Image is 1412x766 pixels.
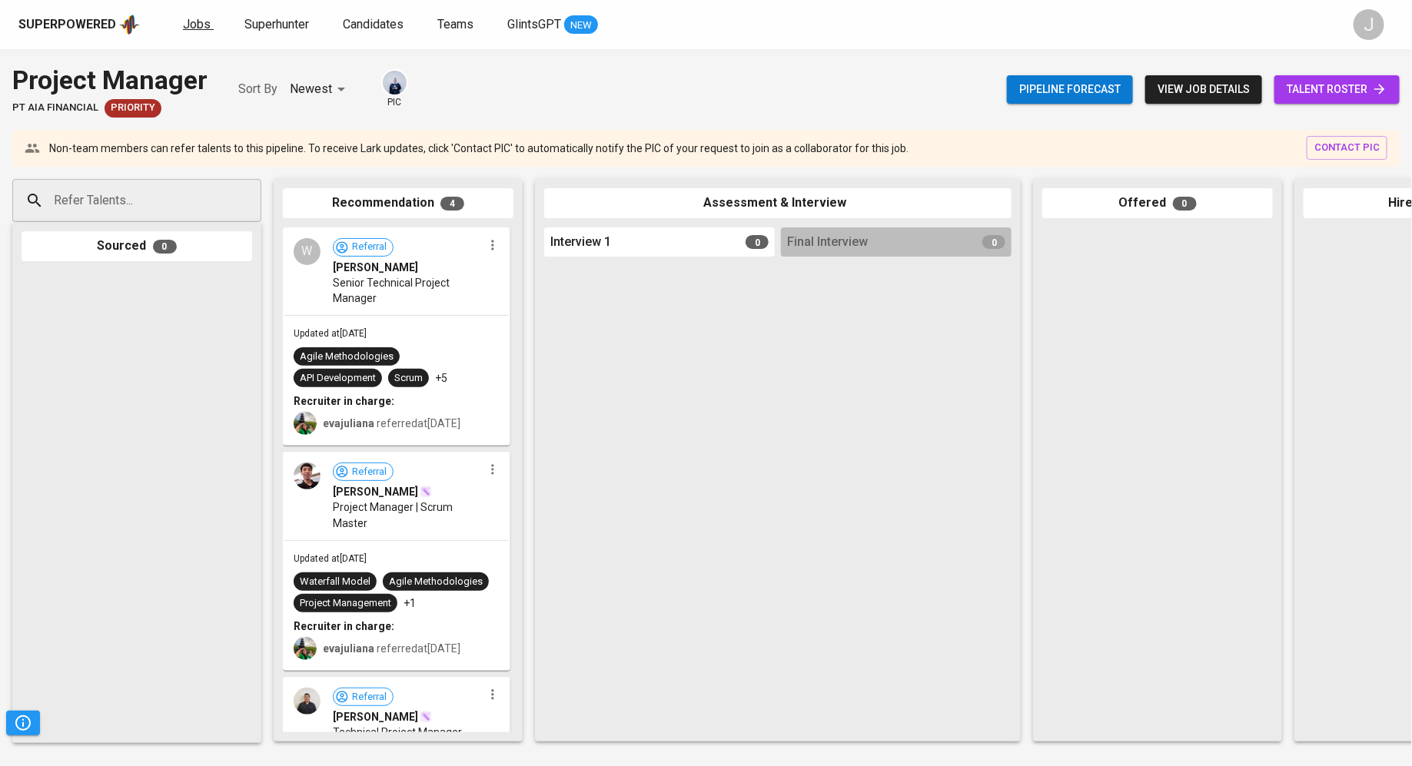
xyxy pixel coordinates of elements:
[544,188,1012,218] div: Assessment & Interview
[294,688,321,715] img: 35c22676c4bdef63891fa9665045a32f.jpeg
[238,80,277,98] p: Sort By
[22,231,252,261] div: Sourced
[389,575,483,589] div: Agile Methodologies
[550,234,611,251] span: Interview 1
[383,71,407,95] img: annisa@glints.com
[294,620,394,632] b: Recruiter in charge:
[435,370,447,386] p: +5
[300,371,376,386] div: API Development
[1019,80,1121,99] span: Pipeline forecast
[323,642,460,655] span: referred at [DATE]
[283,188,513,218] div: Recommendation
[105,99,161,118] div: New Job received from Demand Team
[787,234,868,251] span: Final Interview
[1274,75,1400,104] a: talent roster
[333,275,483,306] span: Senior Technical Project Manager
[343,15,407,35] a: Candidates
[346,690,393,705] span: Referral
[300,575,370,589] div: Waterfall Model
[982,235,1005,249] span: 0
[183,17,211,32] span: Jobs
[333,725,462,740] span: Technical Project Manager
[294,553,367,564] span: Updated at [DATE]
[420,711,432,723] img: magic_wand.svg
[105,101,161,115] span: Priority
[1314,139,1380,157] span: contact pic
[18,16,116,34] div: Superpowered
[1007,75,1133,104] button: Pipeline forecast
[346,240,393,254] span: Referral
[1173,197,1197,211] span: 0
[294,637,317,660] img: eva@glints.com
[333,709,418,725] span: [PERSON_NAME]
[300,350,394,364] div: Agile Methodologies
[244,15,312,35] a: Superhunter
[49,141,909,156] p: Non-team members can refer talents to this pipeline. To receive Lark updates, click 'Contact PIC'...
[294,463,321,489] img: 16f553e4f7d02474eda5cd5b9a35f78f.jpeg
[18,13,140,36] a: Superpoweredapp logo
[323,417,374,429] b: evajuliana
[153,240,177,254] span: 0
[346,465,393,479] span: Referral
[300,596,391,611] div: Project Management
[290,75,351,104] div: Newest
[333,260,418,275] span: [PERSON_NAME]
[290,80,332,98] p: Newest
[1354,9,1384,40] div: J
[294,328,367,339] span: Updated at [DATE]
[12,61,208,99] div: Project Manager
[1287,80,1387,99] span: talent roster
[437,15,477,35] a: Teams
[343,17,404,32] span: Candidates
[294,238,321,265] div: W
[507,15,598,35] a: GlintsGPT NEW
[1042,188,1273,218] div: Offered
[507,17,561,32] span: GlintsGPT
[12,101,98,115] span: PT AIA FINANCIAL
[333,484,418,499] span: [PERSON_NAME]
[1307,136,1387,160] button: contact pic
[440,197,464,211] span: 4
[1145,75,1262,104] button: view job details
[294,412,317,435] img: eva@glints.com
[323,417,460,429] span: referred at [DATE]
[244,17,309,32] span: Superhunter
[119,13,140,36] img: app logo
[420,486,432,498] img: magic_wand.svg
[746,235,769,249] span: 0
[564,18,598,33] span: NEW
[183,15,214,35] a: Jobs
[1158,80,1250,99] span: view job details
[253,199,256,202] button: Open
[323,642,374,655] b: evajuliana
[6,711,40,735] button: Pipeline Triggers
[381,69,408,109] div: pic
[333,499,483,530] span: Project Manager | Scrum Master
[437,17,473,32] span: Teams
[294,395,394,407] b: Recruiter in charge:
[404,595,416,611] p: +1
[394,371,423,386] div: Scrum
